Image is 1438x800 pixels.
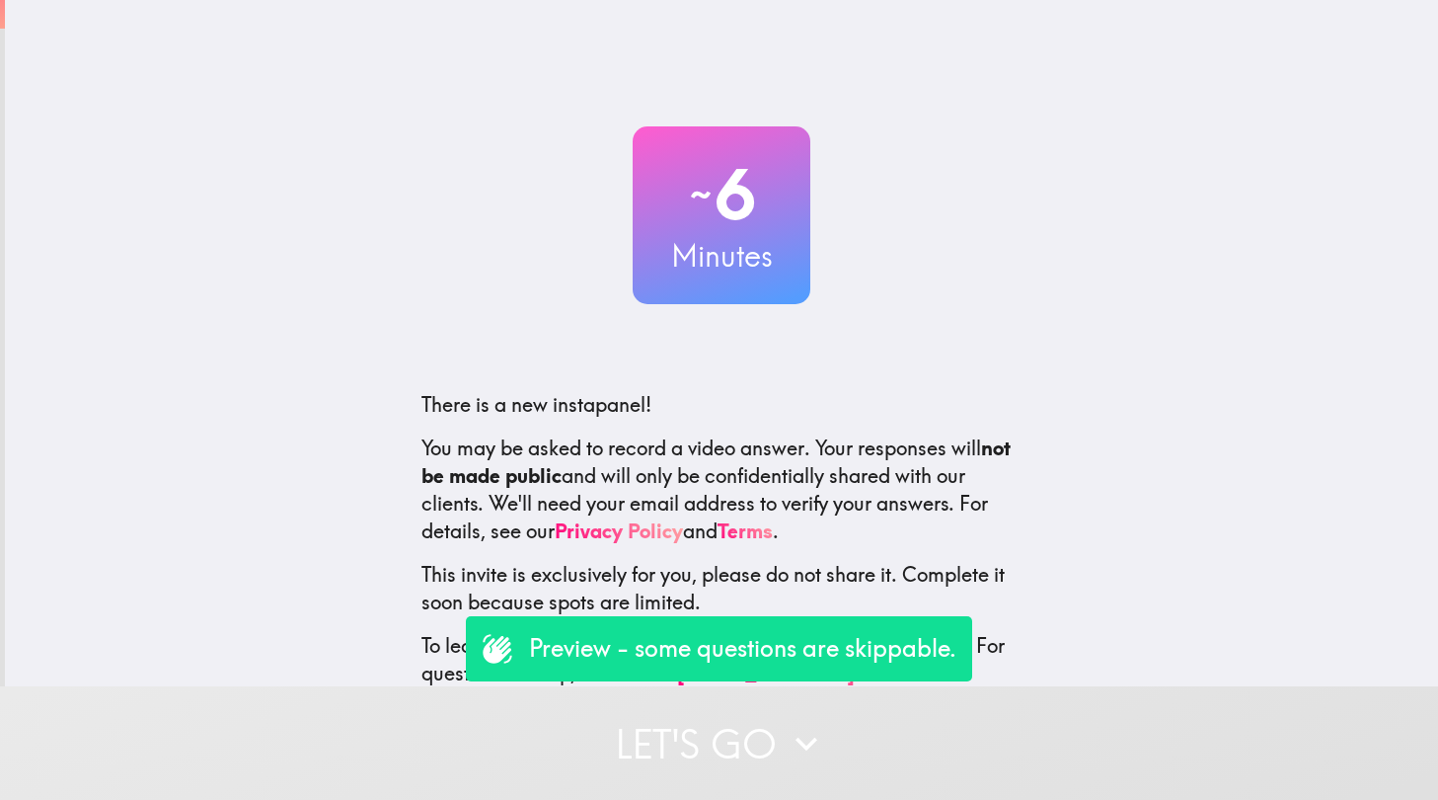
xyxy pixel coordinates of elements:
p: Preview - some questions are skippable. [529,632,956,666]
p: To learn more about Instapanel, check out . For questions or help, email us at . [421,632,1022,715]
a: Terms [718,519,773,543]
a: Privacy Policy [555,519,683,543]
span: ~ [687,165,715,224]
span: There is a new instapanel! [421,392,651,417]
p: This invite is exclusively for you, please do not share it. Complete it soon because spots are li... [421,561,1022,616]
h3: Minutes [633,235,810,277]
h2: 6 [633,154,810,235]
b: not be made public [421,436,1011,488]
p: You may be asked to record a video answer. Your responses will and will only be confidentially sh... [421,435,1022,545]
